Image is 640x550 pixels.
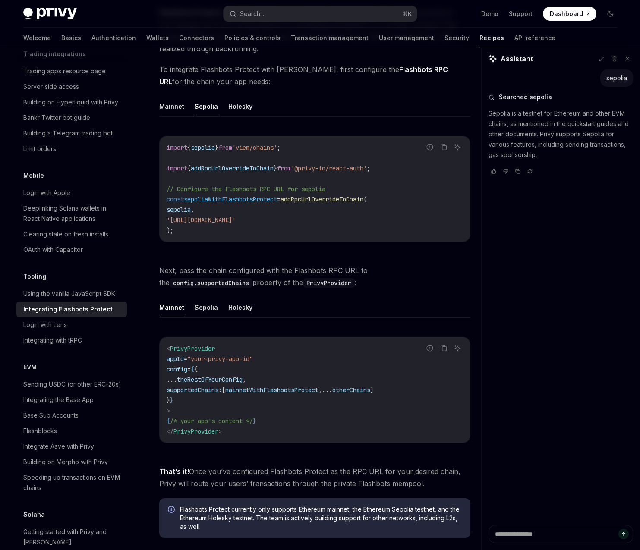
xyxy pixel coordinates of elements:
a: Sending USDC (or other ERC-20s) [16,377,127,392]
span: = [187,365,191,373]
span: } [274,164,277,172]
a: Deeplinking Solana wallets in React Native applications [16,201,127,226]
button: Sepolia [195,96,218,116]
span: [ [222,386,225,394]
span: from [218,144,232,151]
button: Ask AI [452,141,463,153]
span: Flashbots Protect currently only supports Ethereum mainnet, the Ethereum Sepolia testnet, and the... [180,505,462,531]
button: Mainnet [159,96,184,116]
a: Clearing state on fresh installs [16,226,127,242]
span: supportedChains: [167,386,222,394]
span: '[URL][DOMAIN_NAME]' [167,216,236,224]
span: Assistant [501,53,533,64]
span: > [218,427,222,435]
div: Flashblocks [23,426,57,436]
h5: Tooling [23,271,46,282]
span: Searched sepolia [499,93,552,101]
button: Mainnet [159,297,184,317]
span: '@privy-io/react-auth' [291,164,367,172]
span: </ [167,427,173,435]
a: API reference [514,28,555,48]
div: Building on Hyperliquid with Privy [23,97,118,107]
a: Building a Telegram trading bot [16,126,127,141]
strong: That’s it! [159,467,189,476]
span: > [167,407,170,415]
button: Searched sepolia [489,93,633,101]
a: OAuth with Capacitor [16,242,127,258]
span: } [167,396,170,404]
div: Login with Lens [23,320,67,330]
div: Bankr Twitter bot guide [23,113,90,123]
h5: EVM [23,362,37,372]
span: ( [363,195,367,203]
h5: Mobile [23,170,44,181]
button: Ask AI [452,343,463,354]
span: addRpcUrlOverrideToChain [281,195,363,203]
code: PrivyProvider [303,278,355,288]
span: ... [167,376,177,383]
span: , [191,206,194,214]
div: OAuth with Capacitor [23,245,83,255]
span: const [167,195,184,203]
span: 'viem/chains' [232,144,277,151]
button: Copy the contents from the code block [438,343,449,354]
a: Basics [61,28,81,48]
span: ⌘ K [403,10,412,17]
div: Integrate Aave with Privy [23,441,94,452]
a: Wallets [146,28,169,48]
a: Getting started with Privy and [PERSON_NAME] [16,524,127,550]
code: config.supportedChains [170,278,252,288]
img: dark logo [23,8,77,20]
button: Search...⌘K [224,6,417,22]
a: User management [379,28,434,48]
span: ... [322,386,332,394]
a: Speeding up transactions on EVM chains [16,470,127,496]
div: sepolia [606,74,627,82]
span: } [253,417,256,425]
a: Base Sub Accounts [16,408,127,423]
span: sepoliaWithFlashbotsProtect [184,195,277,203]
a: Building on Morpho with Privy [16,454,127,470]
p: Sepolia is a testnet for Ethereum and other EVM chains, as mentioned in the quickstart guides and... [489,108,633,160]
span: import [167,144,187,151]
a: Dashboard [543,7,596,21]
span: otherChains [332,386,370,394]
button: Toggle dark mode [603,7,617,21]
span: } [170,396,173,404]
span: /* your app's content */ [170,417,253,425]
h5: Solana [23,509,45,520]
a: Welcome [23,28,51,48]
div: Login with Apple [23,188,70,198]
span: "your-privy-app-id" [187,355,253,363]
div: Limit orders [23,144,56,154]
span: mainnetWithFlashbotsProtect [225,386,318,394]
a: Recipes [479,28,504,48]
button: Send message [618,529,629,539]
div: Integrating with tRPC [23,335,82,346]
span: , [243,376,246,383]
a: Integrating the Base App [16,392,127,408]
button: Sepolia [195,297,218,317]
div: Search... [240,9,264,19]
a: Security [445,28,469,48]
div: Speeding up transactions on EVM chains [23,472,122,493]
span: addRpcUrlOverrideToChain [191,164,274,172]
div: Clearing state on fresh installs [23,229,108,239]
span: ); [167,226,173,234]
span: , [318,386,322,394]
a: Transaction management [291,28,369,48]
button: Report incorrect code [424,141,435,153]
div: Integrating Flashbots Protect [23,304,113,314]
span: from [277,164,291,172]
a: Limit orders [16,141,127,157]
a: Policies & controls [224,28,281,48]
span: Dashboard [550,9,583,18]
div: Base Sub Accounts [23,410,79,421]
a: Using the vanilla JavaScript SDK [16,286,127,302]
a: Flashblocks [16,423,127,439]
span: To integrate Flashbots Protect with [PERSON_NAME], first configure the for the chain your app needs: [159,63,470,88]
span: // Configure the Flashbots RPC URL for sepolia [167,185,325,193]
a: Support [509,9,533,18]
div: Building a Telegram trading bot [23,128,113,138]
span: Once you’ve configured Flashbots Protect as the RPC URL for your desired chain, Privy will route ... [159,465,470,490]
